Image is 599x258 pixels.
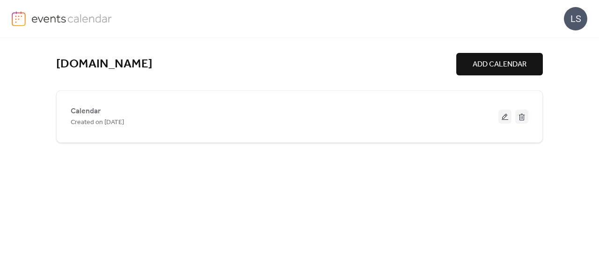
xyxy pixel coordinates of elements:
a: Calendar [71,109,101,114]
a: [DOMAIN_NAME] [56,57,153,72]
span: Created on [DATE] [71,117,124,128]
span: ADD CALENDAR [473,59,526,70]
div: LS [564,7,587,30]
img: logo [12,11,26,26]
span: Calendar [71,106,101,117]
button: ADD CALENDAR [456,53,543,75]
img: logo-type [31,11,112,25]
